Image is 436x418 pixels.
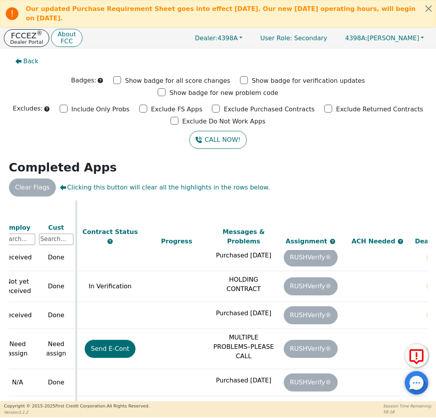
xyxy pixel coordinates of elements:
span: Assignment [286,237,329,245]
p: MULTIPLE PROBLEMS–PLEASE CALL [212,333,275,361]
p: Show badge for new problem code [169,88,278,98]
p: Badges: [71,76,96,85]
p: Copyright © 2015- 2025 First Credit Corporation. [4,403,149,410]
button: Back [9,52,45,70]
span: 4398A [195,34,238,42]
button: Report Error to FCC [405,344,428,367]
p: Exclude Purchased Contracts [224,105,315,114]
p: 58:18 [383,409,432,415]
p: Show badge for verification updates [252,76,365,86]
span: User Role : [260,34,292,42]
div: Cust [39,223,73,232]
td: Done [37,369,76,396]
td: Done [37,271,76,302]
p: Show badge for all score changes [125,76,230,86]
span: ACH Needed [352,237,398,245]
span: Dealer: [195,34,217,42]
button: FCCEZ®Dealer Portal [4,29,49,47]
p: FCC [57,38,76,45]
p: HOLDING CONTRACT [212,275,275,294]
p: Secondary [253,30,335,46]
input: Search... [39,233,73,245]
span: Back [23,57,39,66]
div: Progress [145,236,208,246]
button: Dealer:4398A [187,32,251,44]
p: Session Time Remaining: [383,403,432,409]
button: Send E-Cont [85,340,136,358]
span: [PERSON_NAME] [345,34,419,42]
button: Close alert [422,0,436,16]
p: Dealer Portal [10,39,43,45]
td: Done [37,302,76,329]
span: Clicking this button will clear all the highlights in the rows below. [60,183,270,192]
span: Contract Status [82,228,138,235]
td: In Verification [76,271,143,302]
button: AboutFCC [51,29,82,47]
span: All Rights Reserved. [107,404,149,409]
span: 4398A: [345,34,367,42]
sup: ® [37,30,43,37]
p: FCCEZ [10,32,43,39]
p: Exclude FS Apps [151,105,203,114]
b: Our updated Purchase Requirement Sheet goes into effect [DATE]. Our new [DATE] operating hours, w... [26,5,416,22]
p: Version 3.2.2 [4,409,149,415]
button: CALL NOW! [189,131,247,149]
p: Excludes: [13,104,43,113]
p: Purchased [DATE] [212,376,275,385]
button: 4398A:[PERSON_NAME] [337,32,432,44]
td: Done [37,244,76,271]
td: Need assign [37,329,76,369]
a: User Role: Secondary [253,30,335,46]
strong: Completed Apps [9,161,117,174]
p: Purchased [DATE] [212,251,275,260]
p: Exclude Returned Contracts [336,105,423,114]
p: Purchased [DATE] [212,309,275,318]
p: Exclude Do Not Work Apps [182,117,265,126]
p: About [57,31,76,38]
div: Messages & Problems [212,227,275,246]
p: Include Only Probs [71,105,130,114]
